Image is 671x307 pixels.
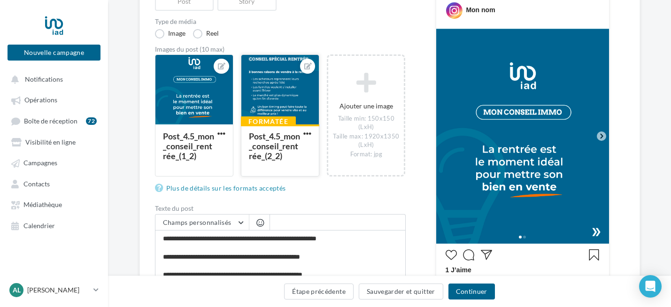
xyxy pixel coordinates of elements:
[6,112,102,130] a: Boîte de réception72
[155,215,249,230] button: Champs personnalisés
[155,18,406,25] label: Type de média
[448,284,495,299] button: Continuer
[23,159,57,167] span: Campagnes
[481,249,492,261] svg: Partager la publication
[8,281,100,299] a: Al [PERSON_NAME]
[193,29,219,38] label: Reel
[86,117,97,125] div: 72
[463,249,474,261] svg: Commenter
[23,201,62,209] span: Médiathèque
[155,46,406,53] div: Images du post (10 max)
[25,75,63,83] span: Notifications
[6,217,102,234] a: Calendrier
[6,133,102,150] a: Visibilité en ligne
[163,218,231,226] span: Champs personnalisés
[466,5,495,15] div: Mon nom
[163,131,214,161] div: Post_4.5_mon_conseil_rentrée_(1_2)
[155,205,406,212] label: Texte du post
[588,249,600,261] svg: Enregistrer
[13,285,21,295] span: Al
[249,131,300,161] div: Post_4.5_mon_conseil_rentrée_(2_2)
[23,222,55,230] span: Calendrier
[23,180,50,188] span: Contacts
[6,175,102,192] a: Contacts
[8,45,100,61] button: Nouvelle campagne
[155,183,290,194] a: Plus de détails sur les formats acceptés
[27,285,90,295] p: [PERSON_NAME]
[24,96,57,104] span: Opérations
[446,265,600,277] div: 1 J’aime
[24,117,77,125] span: Boîte de réception
[25,138,76,146] span: Visibilité en ligne
[6,154,102,171] a: Campagnes
[639,275,662,298] div: Open Intercom Messenger
[6,196,102,213] a: Médiathèque
[284,284,354,299] button: Étape précédente
[446,249,457,261] svg: J’aime
[6,91,102,108] a: Opérations
[241,116,296,127] div: Formatée
[155,29,185,38] label: Image
[6,70,99,87] button: Notifications
[359,284,443,299] button: Sauvegarder et quitter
